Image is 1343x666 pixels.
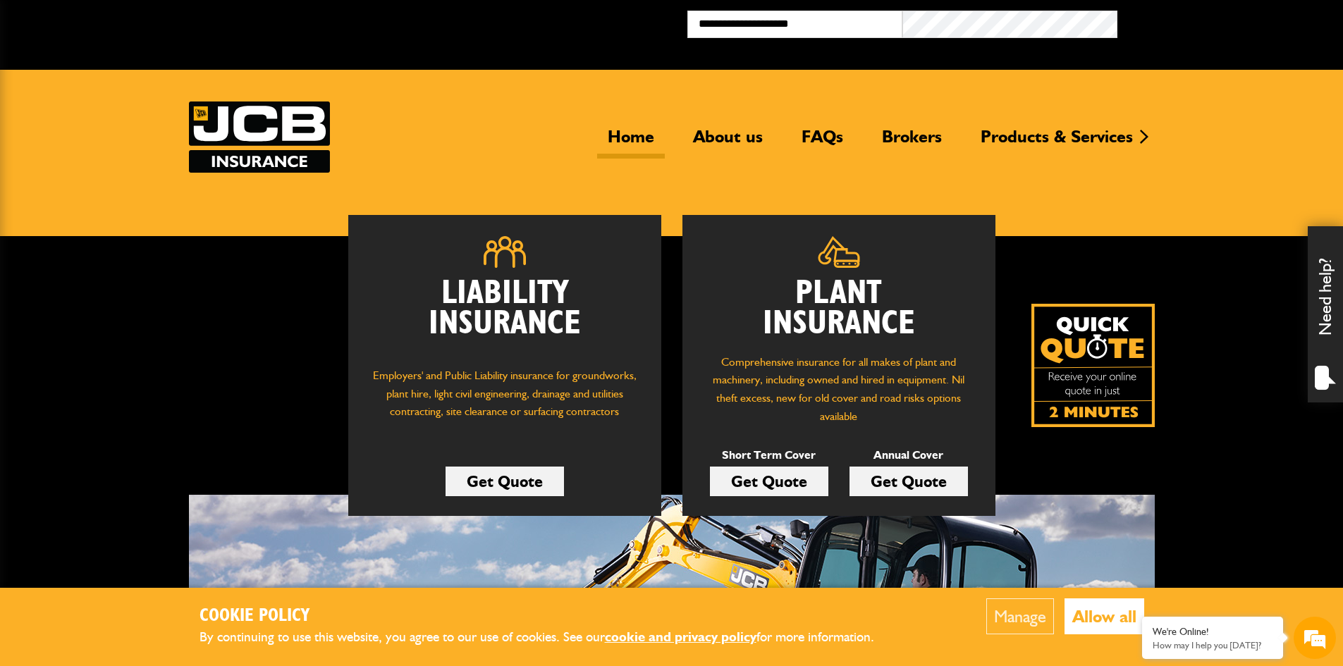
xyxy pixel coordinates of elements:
a: JCB Insurance Services [189,101,330,173]
a: About us [682,126,773,159]
a: cookie and privacy policy [605,629,756,645]
a: Products & Services [970,126,1143,159]
img: Quick Quote [1031,304,1155,427]
p: Employers' and Public Liability insurance for groundworks, plant hire, light civil engineering, d... [369,366,640,434]
p: Comprehensive insurance for all makes of plant and machinery, including owned and hired in equipm... [704,353,974,425]
div: Need help? [1308,226,1343,402]
p: How may I help you today? [1153,640,1273,650]
a: Get Quote [710,467,828,496]
h2: Plant Insurance [704,278,974,339]
a: Get your insurance quote isn just 2-minutes [1031,304,1155,427]
div: We're Online! [1153,626,1273,638]
p: Short Term Cover [710,446,828,464]
a: FAQs [791,126,854,159]
button: Broker Login [1117,11,1332,32]
p: By continuing to use this website, you agree to our use of cookies. See our for more information. [200,627,897,648]
button: Allow all [1065,598,1144,634]
p: Annual Cover [850,446,968,464]
a: Home [597,126,665,159]
h2: Cookie Policy [200,605,897,627]
a: Get Quote [850,467,968,496]
button: Manage [986,598,1054,634]
a: Brokers [871,126,952,159]
img: JCB Insurance Services logo [189,101,330,173]
h2: Liability Insurance [369,278,640,353]
a: Get Quote [446,467,564,496]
